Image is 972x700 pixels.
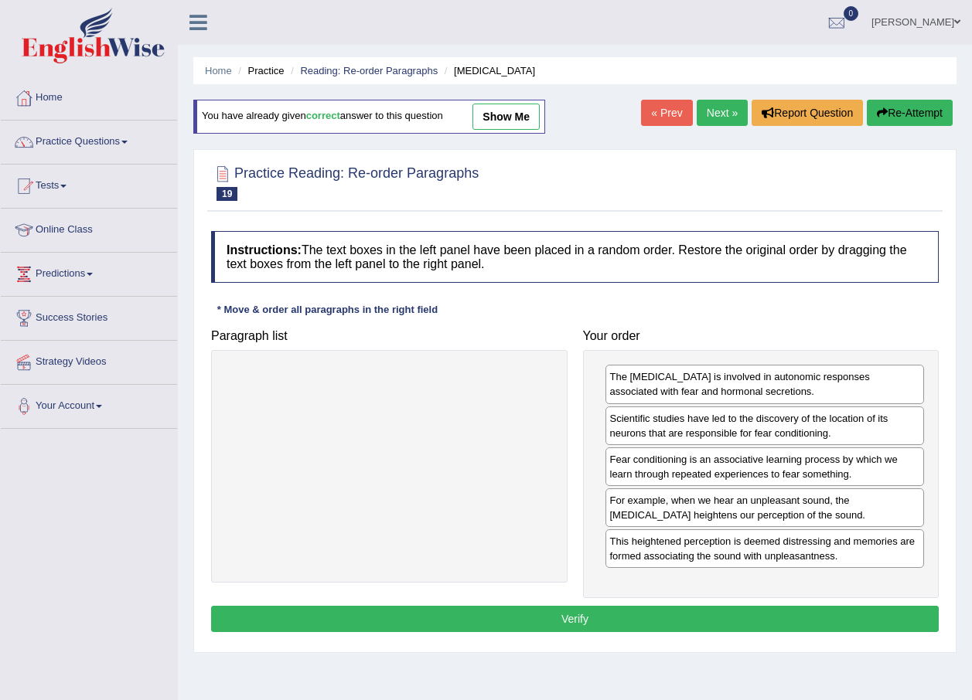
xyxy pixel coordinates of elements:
[641,100,692,126] a: « Prev
[752,100,863,126] button: Report Question
[217,187,237,201] span: 19
[1,209,177,247] a: Online Class
[605,447,925,486] div: Fear conditioning is an associative learning process by which we learn through repeated experienc...
[867,100,953,126] button: Re-Attempt
[1,297,177,335] a: Success Stories
[234,63,284,78] li: Practice
[605,529,925,568] div: This heightened perception is deemed distressing and memories are formed associating the sound wi...
[1,165,177,203] a: Tests
[605,406,925,445] div: Scientific studies have led to the discovery of the location of its neurons that are responsible ...
[211,302,444,317] div: * Move & order all paragraphs in the right field
[605,365,925,403] div: The [MEDICAL_DATA] is involved in autonomic responses associated with fear and hormonal secretions.
[844,6,859,21] span: 0
[1,76,177,115] a: Home
[1,121,177,159] a: Practice Questions
[205,65,232,76] a: Home
[583,329,940,343] h4: Your order
[211,231,939,283] h4: The text boxes in the left panel have been placed in a random order. Restore the original order b...
[211,606,939,632] button: Verify
[211,162,479,201] h2: Practice Reading: Re-order Paragraphs
[193,100,545,134] div: You have already given answer to this question
[1,253,177,291] a: Predictions
[306,110,340,122] b: correct
[472,104,540,130] a: show me
[441,63,535,78] li: [MEDICAL_DATA]
[697,100,748,126] a: Next »
[300,65,438,76] a: Reading: Re-order Paragraphs
[1,341,177,379] a: Strategy Videos
[1,385,177,423] a: Your Account
[211,329,568,343] h4: Paragraph list
[227,243,302,257] b: Instructions:
[605,488,925,527] div: For example, when we hear an unpleasant sound, the [MEDICAL_DATA] heightens our perception of the...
